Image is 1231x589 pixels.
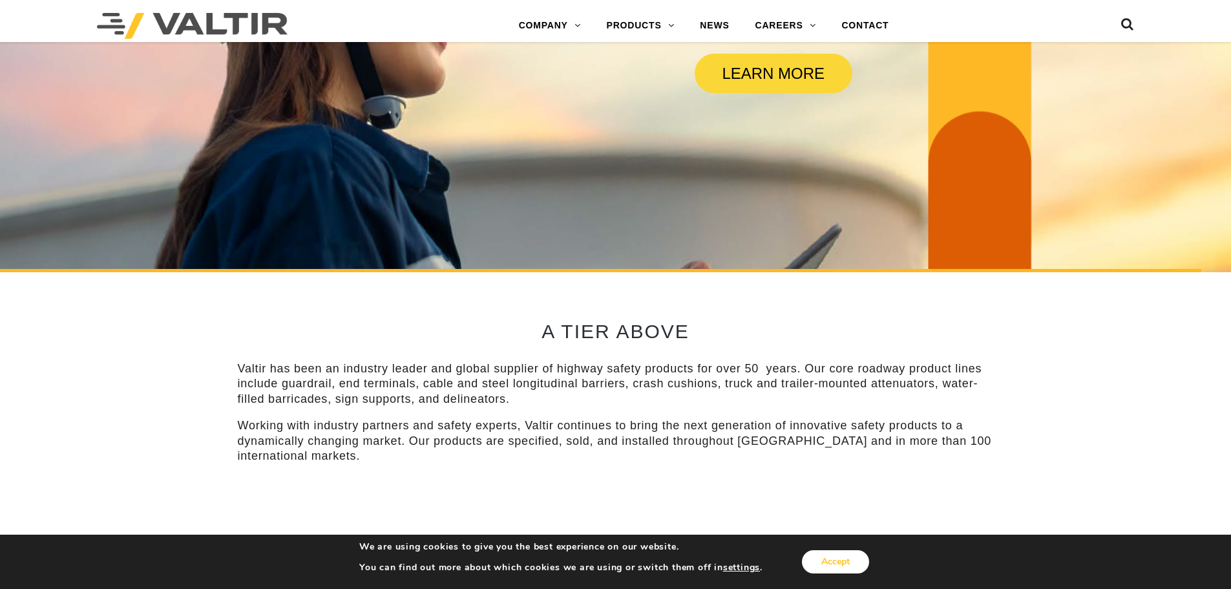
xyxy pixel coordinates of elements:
[723,562,760,573] button: settings
[359,541,763,553] p: We are using cookies to give you the best experience on our website.
[238,418,994,464] p: Working with industry partners and safety experts, Valtir continues to bring the next generation ...
[687,13,742,39] a: NEWS
[742,13,829,39] a: CAREERS
[828,13,901,39] a: CONTACT
[238,361,994,407] p: Valtir has been an industry leader and global supplier of highway safety products for over 50 yea...
[97,13,288,39] img: Valtir
[695,54,852,93] a: LEARN MORE
[238,321,994,342] h2: A TIER ABOVE
[802,550,869,573] button: Accept
[506,13,594,39] a: COMPANY
[594,13,688,39] a: PRODUCTS
[359,562,763,573] p: You can find out more about which cookies we are using or switch them off in .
